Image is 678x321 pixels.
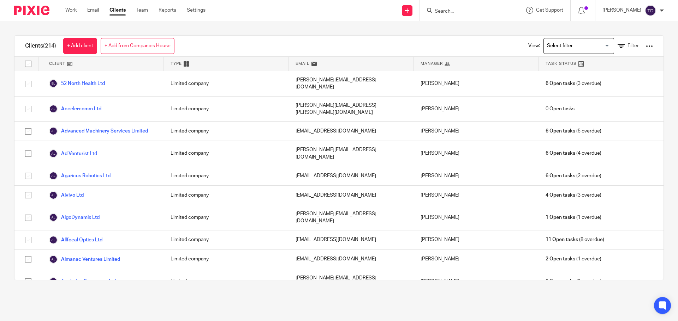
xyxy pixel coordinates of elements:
[163,205,289,230] div: Limited company
[171,61,182,67] span: Type
[546,236,604,243] span: (8 overdue)
[49,236,102,244] a: Allfocal Optics Ltd
[49,255,120,264] a: Almanac Ventures Limited
[49,277,58,286] img: svg%3E
[136,7,148,14] a: Team
[49,191,58,199] img: svg%3E
[163,269,289,294] div: Limited company
[546,192,601,199] span: (3 overdue)
[414,186,539,205] div: [PERSON_NAME]
[163,166,289,185] div: Limited company
[546,172,575,179] span: 6 Open tasks
[518,36,653,56] div: View:
[22,57,35,70] input: Select all
[546,255,575,263] span: 2 Open tasks
[414,122,539,141] div: [PERSON_NAME]
[49,191,84,199] a: Aivivo Ltd
[296,61,310,67] span: Email
[87,7,99,14] a: Email
[546,278,601,285] span: (1 overdue)
[546,192,575,199] span: 4 Open tasks
[49,213,58,222] img: svg%3E
[163,141,289,166] div: Limited company
[434,8,498,15] input: Search
[289,97,414,122] div: [PERSON_NAME][EMAIL_ADDRESS][PERSON_NAME][DOMAIN_NAME]
[49,213,100,222] a: AlgoDynamix Ltd
[289,230,414,249] div: [EMAIL_ADDRESS][DOMAIN_NAME]
[414,269,539,294] div: [PERSON_NAME]
[101,38,174,54] a: + Add from Companies House
[546,128,575,135] span: 6 Open tasks
[546,236,578,243] span: 11 Open tasks
[289,205,414,230] div: [PERSON_NAME][EMAIL_ADDRESS][DOMAIN_NAME]
[14,6,49,15] img: Pixie
[546,278,575,285] span: 1 Open tasks
[49,127,148,135] a: Advanced Machinery Services Limited
[109,7,126,14] a: Clients
[545,40,610,52] input: Search for option
[159,7,176,14] a: Reports
[289,166,414,185] div: [EMAIL_ADDRESS][DOMAIN_NAME]
[536,8,563,13] span: Get Support
[546,150,575,157] span: 6 Open tasks
[65,7,77,14] a: Work
[546,150,601,157] span: (4 overdue)
[546,128,601,135] span: (5 overdue)
[163,250,289,269] div: Limited company
[414,71,539,96] div: [PERSON_NAME]
[414,250,539,269] div: [PERSON_NAME]
[163,97,289,122] div: Limited company
[63,38,97,54] a: + Add client
[49,127,58,135] img: svg%3E
[414,166,539,185] div: [PERSON_NAME]
[163,186,289,205] div: Limited company
[546,214,601,221] span: (1 overdue)
[414,205,539,230] div: [PERSON_NAME]
[628,43,639,48] span: Filter
[49,236,58,244] img: svg%3E
[49,149,97,158] a: Ad Venturist Ltd
[546,255,601,263] span: (1 overdue)
[187,7,206,14] a: Settings
[49,172,111,180] a: Agaricus Robotics Ltd
[289,250,414,269] div: [EMAIL_ADDRESS][DOMAIN_NAME]
[543,38,614,54] div: Search for option
[49,105,58,113] img: svg%3E
[546,105,575,112] span: 0 Open tasks
[289,141,414,166] div: [PERSON_NAME][EMAIL_ADDRESS][DOMAIN_NAME]
[49,61,65,67] span: Client
[163,230,289,249] div: Limited company
[49,79,58,88] img: svg%3E
[49,255,58,264] img: svg%3E
[289,269,414,294] div: [PERSON_NAME][EMAIL_ADDRESS][DOMAIN_NAME]
[546,61,577,67] span: Task Status
[163,122,289,141] div: Limited company
[602,7,641,14] p: [PERSON_NAME]
[421,61,443,67] span: Manager
[25,42,56,50] h1: Clients
[43,43,56,49] span: (214)
[546,214,575,221] span: 1 Open tasks
[414,141,539,166] div: [PERSON_NAME]
[49,79,105,88] a: 52 North Health Ltd
[414,230,539,249] div: [PERSON_NAME]
[49,149,58,158] img: svg%3E
[49,105,101,113] a: Accelercomm Ltd
[49,172,58,180] img: svg%3E
[546,172,601,179] span: (2 overdue)
[414,97,539,122] div: [PERSON_NAME]
[546,80,601,87] span: (3 overdue)
[289,122,414,141] div: [EMAIL_ADDRESS][DOMAIN_NAME]
[163,71,289,96] div: Limited company
[289,186,414,205] div: [EMAIL_ADDRESS][DOMAIN_NAME]
[546,80,575,87] span: 6 Open tasks
[289,71,414,96] div: [PERSON_NAME][EMAIL_ADDRESS][DOMAIN_NAME]
[645,5,656,16] img: svg%3E
[49,277,116,286] a: Analytica Resources Ltd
